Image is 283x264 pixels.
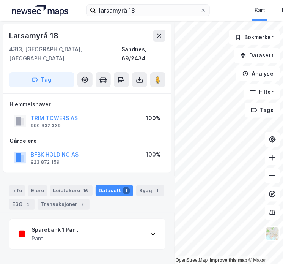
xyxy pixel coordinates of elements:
[136,185,164,196] div: Bygg
[50,185,93,196] div: Leietakere
[38,199,90,210] div: Transaksjoner
[146,114,160,123] div: 100%
[229,30,280,45] button: Bokmerker
[96,185,133,196] div: Datasett
[31,159,60,165] div: 923 872 159
[28,185,47,196] div: Eiere
[265,226,280,241] img: Z
[210,258,247,263] a: Improve this map
[245,228,283,264] iframe: Chat Widget
[244,84,280,100] button: Filter
[154,187,161,194] div: 1
[245,103,280,118] button: Tags
[9,136,165,145] div: Gårdeiere
[123,187,130,194] div: 1
[31,123,61,129] div: 990 332 339
[12,5,68,16] img: logo.a4113a55bc3d86da70a041830d287a7e.svg
[9,30,60,42] div: Larsamyrå 18
[9,199,35,210] div: ESG
[9,45,122,63] div: 4313, [GEOGRAPHIC_DATA], [GEOGRAPHIC_DATA]
[9,185,25,196] div: Info
[236,66,280,81] button: Analyse
[31,234,78,243] div: Pant
[171,258,208,263] a: OpenStreetMap
[96,5,200,16] input: Søk på adresse, matrikkel, gårdeiere, leietakere eller personer
[79,201,86,208] div: 2
[122,45,165,63] div: Sandnes, 69/2434
[24,201,31,208] div: 4
[82,187,90,194] div: 16
[146,150,160,159] div: 100%
[9,100,165,109] div: Hjemmelshaver
[31,225,78,234] div: Sparebank 1 Pant
[234,48,280,63] button: Datasett
[9,72,74,87] button: Tag
[255,6,265,15] div: Kart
